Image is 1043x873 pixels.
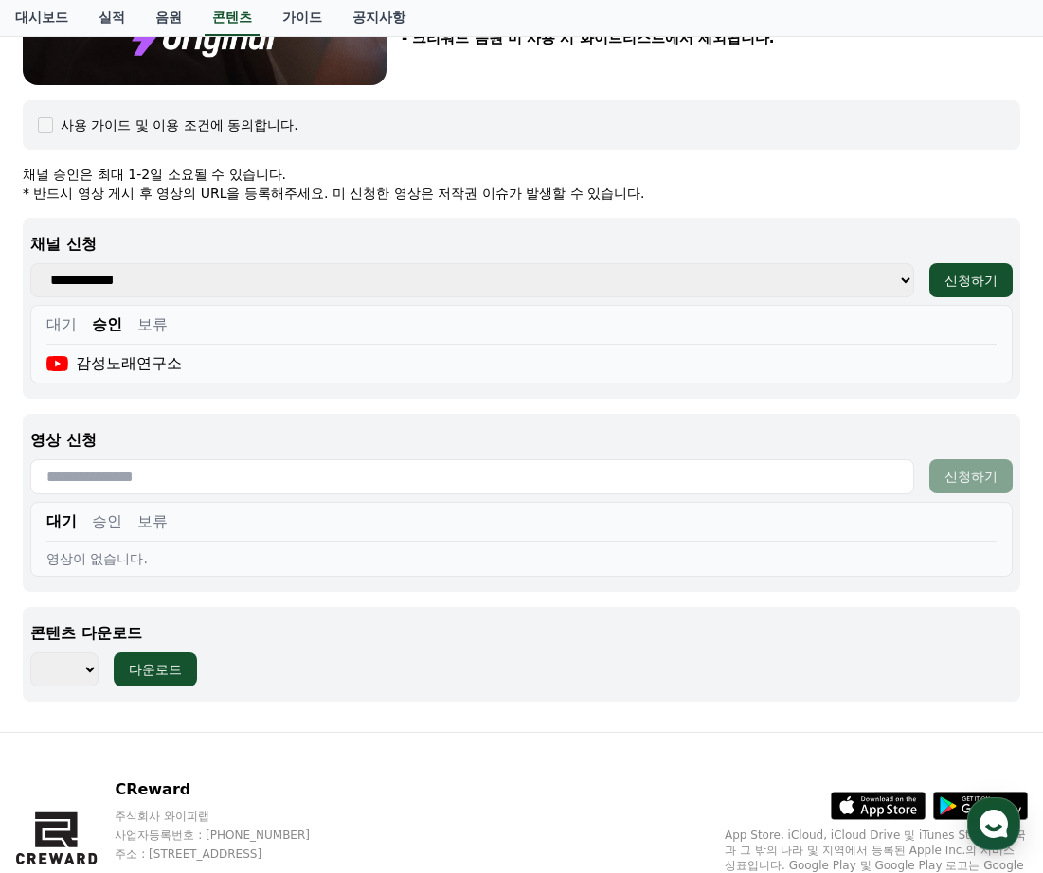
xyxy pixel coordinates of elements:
[173,630,196,645] span: 대화
[402,29,774,46] strong: - 크리워드 음원 미 사용 시 화이트리스트에서 제외됩니다.
[30,233,1013,256] p: 채널 신청
[137,313,168,336] button: 보류
[23,184,1020,203] p: * 반드시 영상 게시 후 영상의 URL을 등록해주세요. 미 신청한 영상은 저작권 이슈가 발생할 수 있습니다.
[46,352,182,375] div: 감성노래연구소
[46,510,77,533] button: 대기
[23,165,1020,184] p: 채널 승인은 최대 1-2일 소요될 수 있습니다.
[46,313,77,336] button: 대기
[944,271,998,290] div: 신청하기
[244,600,364,648] a: 설정
[6,600,125,648] a: 홈
[125,600,244,648] a: 대화
[92,313,122,336] button: 승인
[60,629,71,644] span: 홈
[114,652,197,686] button: 다운로드
[30,622,1013,645] p: 콘텐츠 다운로드
[929,459,1013,493] button: 신청하기
[137,510,168,533] button: 보류
[929,263,1013,297] button: 신청하기
[944,467,998,486] div: 신청하기
[115,809,346,824] p: 주식회사 와이피랩
[46,549,997,568] div: 영상이 없습니다.
[115,846,346,862] p: 주소 : [STREET_ADDRESS]
[30,429,1013,452] p: 영상 신청
[92,510,122,533] button: 승인
[61,116,298,134] div: 사용 가이드 및 이용 조건에 동의합니다.
[115,778,346,801] p: CReward
[129,660,182,679] div: 다운로드
[293,629,315,644] span: 설정
[115,828,346,843] p: 사업자등록번호 : [PHONE_NUMBER]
